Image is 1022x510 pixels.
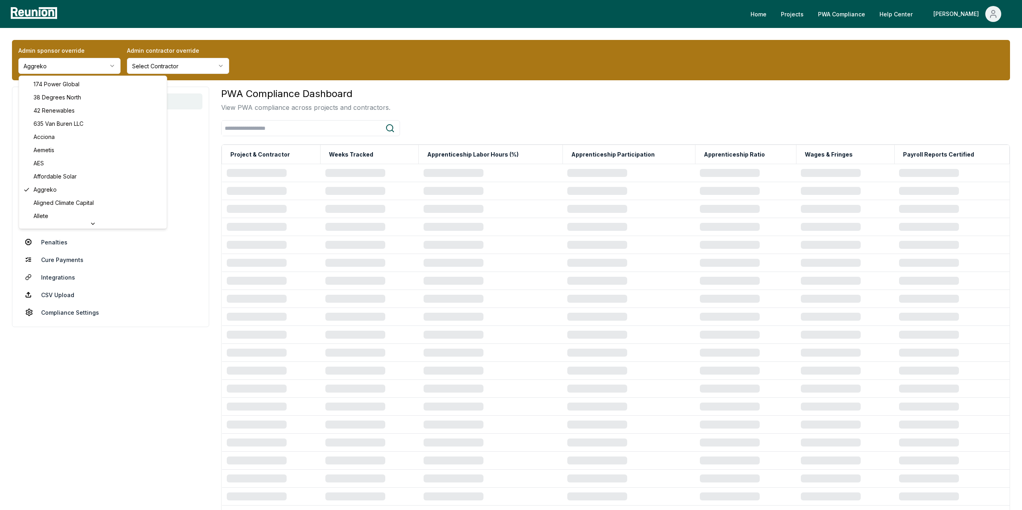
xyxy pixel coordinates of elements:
span: 42 Renewables [34,106,75,115]
span: Acciona [34,133,55,141]
span: Aggreko [34,185,57,194]
span: Aligned Climate Capital [34,198,94,207]
span: Affordable Solar [34,172,77,181]
span: AES [34,159,44,167]
span: 635 Van Buren LLC [34,119,83,128]
span: Allete [34,212,48,220]
span: Aemetis [34,146,54,154]
span: 38 Degrees North [34,93,81,101]
span: 174 Power Global [34,80,79,88]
